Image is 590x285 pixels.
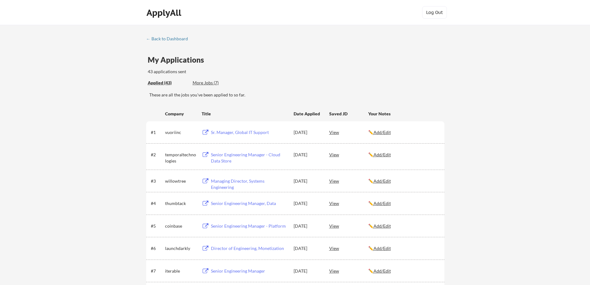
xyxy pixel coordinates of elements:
[165,268,196,274] div: iterable
[165,200,196,207] div: thumbtack
[211,129,288,136] div: Sr. Manager, Global IT Support
[151,129,163,136] div: #1
[294,223,321,229] div: [DATE]
[374,223,391,229] u: Add/Edit
[374,246,391,251] u: Add/Edit
[329,220,368,231] div: View
[329,108,368,119] div: Saved JD
[193,80,238,86] div: More Jobs (7)
[329,149,368,160] div: View
[294,245,321,252] div: [DATE]
[165,111,196,117] div: Company
[202,111,288,117] div: Title
[146,36,193,42] a: ← Back to Dashboard
[151,268,163,274] div: #7
[165,223,196,229] div: coinbase
[211,200,288,207] div: Senior Engineering Manager, Data
[374,130,391,135] u: Add/Edit
[368,111,439,117] div: Your Notes
[368,178,439,184] div: ✏️
[368,223,439,229] div: ✏️
[368,152,439,158] div: ✏️
[294,152,321,158] div: [DATE]
[148,80,188,86] div: Applied (43)
[368,245,439,252] div: ✏️
[165,245,196,252] div: launchdarkly
[329,127,368,138] div: View
[422,6,447,19] button: Log Out
[148,69,268,75] div: 43 applications sent
[211,178,288,190] div: Managing Director, Systems Engineering
[374,178,391,184] u: Add/Edit
[146,37,193,41] div: ← Back to Dashboard
[294,268,321,274] div: [DATE]
[368,200,439,207] div: ✏️
[193,80,238,86] div: These are job applications we think you'd be a good fit for, but couldn't apply you to automatica...
[151,223,163,229] div: #5
[294,178,321,184] div: [DATE]
[165,178,196,184] div: willowtree
[211,245,288,252] div: Director of Engineering, Monetization
[294,200,321,207] div: [DATE]
[148,80,188,86] div: These are all the jobs you've been applied to so far.
[151,245,163,252] div: #6
[368,268,439,274] div: ✏️
[329,243,368,254] div: View
[294,129,321,136] div: [DATE]
[146,7,183,18] div: ApplyAll
[294,111,321,117] div: Date Applied
[329,175,368,186] div: View
[151,152,163,158] div: #2
[329,198,368,209] div: View
[374,268,391,274] u: Add/Edit
[165,152,196,164] div: temporaltechnologies
[148,56,209,64] div: My Applications
[211,268,288,274] div: Senior Engineering Manager
[329,265,368,276] div: View
[368,129,439,136] div: ✏️
[211,152,288,164] div: Senior Engineering Manager - Cloud Data Store
[374,201,391,206] u: Add/Edit
[374,152,391,157] u: Add/Edit
[211,223,288,229] div: Senior Engineering Manager - Platform
[165,129,196,136] div: vuoriinc
[151,200,163,207] div: #4
[149,92,444,98] div: These are all the jobs you've been applied to so far.
[151,178,163,184] div: #3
